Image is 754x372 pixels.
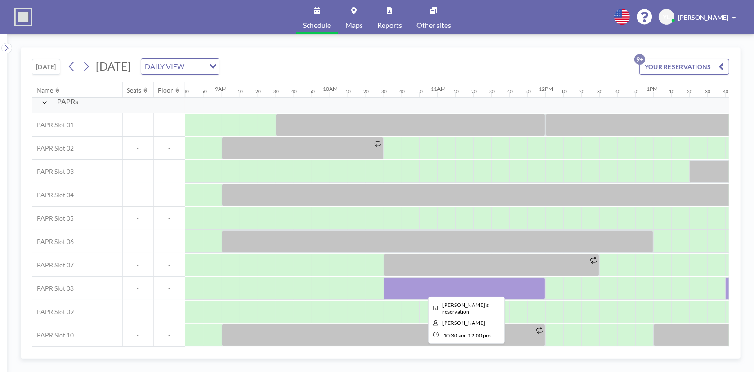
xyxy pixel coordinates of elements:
span: PAPR Slot 03 [32,168,74,176]
span: Other sites [416,22,451,29]
input: Search for option [187,61,204,72]
div: 11AM [431,85,446,92]
span: [PERSON_NAME] [678,13,728,21]
span: PAPR Slot 09 [32,308,74,316]
span: - [154,308,185,316]
div: 30 [273,89,279,94]
div: 40 [399,89,405,94]
span: - [123,121,153,129]
span: - [466,332,468,339]
div: 12PM [539,85,553,92]
div: 50 [417,89,423,94]
div: 30 [705,89,710,94]
span: PAPR Slot 06 [32,238,74,246]
span: - [154,284,185,292]
div: 20 [363,89,369,94]
div: 10 [561,89,567,94]
span: Yuying Lin [442,319,485,326]
div: 50 [309,89,315,94]
div: 40 [507,89,513,94]
span: PAPR Slot 08 [32,284,74,292]
span: YL [663,13,670,21]
div: 40 [615,89,620,94]
div: 9AM [215,85,227,92]
div: Seats [127,86,142,94]
span: PAPR Slot 04 [32,191,74,199]
span: - [154,144,185,152]
div: 50 [525,89,531,94]
span: [DATE] [96,59,131,73]
button: YOUR RESERVATIONS9+ [639,59,729,75]
span: - [123,331,153,339]
span: - [154,121,185,129]
div: 20 [687,89,692,94]
span: PAPR Slot 05 [32,214,74,222]
span: - [123,261,153,269]
div: 30 [489,89,495,94]
button: [DATE] [32,59,60,75]
div: 10 [669,89,674,94]
span: - [123,191,153,199]
span: DAILY VIEW [143,61,186,72]
div: 10 [345,89,351,94]
span: 12:00 PM [468,332,491,339]
span: Reports [377,22,402,29]
div: 1PM [647,85,658,92]
span: Yuying's reservation [442,301,489,315]
div: 20 [255,89,261,94]
div: 20 [471,89,477,94]
span: - [154,238,185,246]
span: - [154,261,185,269]
p: 9+ [634,54,645,65]
span: - [123,168,153,176]
div: 50 [201,89,207,94]
div: Search for option [141,59,219,74]
span: - [154,331,185,339]
div: Floor [158,86,174,94]
div: 50 [633,89,638,94]
span: - [154,168,185,176]
span: - [123,214,153,222]
div: 40 [723,89,728,94]
span: - [123,238,153,246]
div: 20 [579,89,584,94]
div: 10 [453,89,459,94]
div: Name [37,86,54,94]
span: PAPR Slot 07 [32,261,74,269]
span: - [154,191,185,199]
div: 10AM [323,85,338,92]
span: Maps [345,22,363,29]
span: - [123,308,153,316]
span: PAPR Slot 01 [32,121,74,129]
span: - [154,214,185,222]
div: 40 [183,89,189,94]
div: 40 [291,89,297,94]
span: Schedule [303,22,331,29]
div: 30 [597,89,602,94]
span: 10:30 AM [443,332,465,339]
div: 10 [237,89,243,94]
span: PAPRs [57,97,78,106]
div: 30 [381,89,387,94]
img: organization-logo [14,8,32,26]
span: - [123,284,153,292]
span: PAPR Slot 10 [32,331,74,339]
span: PAPR Slot 02 [32,144,74,152]
span: - [123,144,153,152]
